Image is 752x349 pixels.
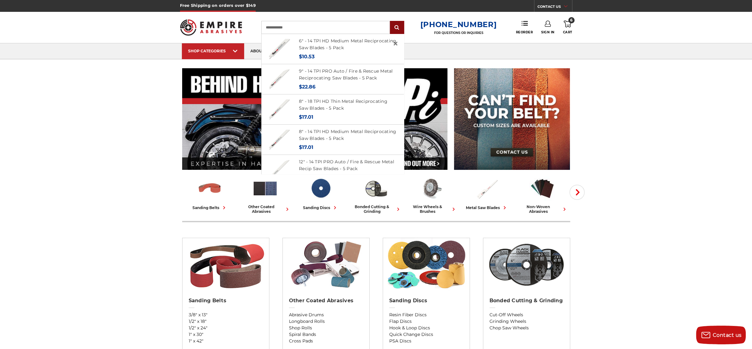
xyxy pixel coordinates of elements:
a: 9" - 14 TPI PRO Auto / Fire & Rescue Metal Reciprocating Saw Blades - 5 Pack [299,68,393,81]
a: 8" - 14 TPI HD Medium Metal Reciprocating Saw Blades - 5 Pack [299,129,396,141]
a: Reorder [516,21,533,34]
a: 1" x 30" [189,331,263,338]
a: other coated abrasives [240,175,291,214]
img: Banner for an interview featuring Horsepower Inc who makes Harley performance upgrades featured o... [182,68,448,170]
span: 6 [568,17,575,23]
a: CONTACT US [537,3,572,12]
h2: Bonded Cutting & Grinding [490,298,564,304]
a: wire wheels & brushes [406,175,457,214]
h2: Sanding Discs [389,298,463,304]
span: Contact us [713,332,742,338]
a: 1/2" x 24" [189,325,263,331]
div: SHOP CATEGORIES [188,49,238,53]
img: Morse PRO 12 inch 14 TPI auto, fire and rescue reciprocating saw blade, bi-metal construction for... [269,159,290,180]
a: Cross Pads [289,338,363,344]
span: Sign In [541,30,555,34]
a: Shop Rolls [289,325,363,331]
h2: Other Coated Abrasives [289,298,363,304]
a: 6" - 14 TPI HD Medium Metal Reciprocating Saw Blades - 5 Pack [299,38,396,51]
div: non-woven abrasives [517,204,568,214]
div: other coated abrasives [240,204,291,214]
span: $17.01 [299,114,313,120]
a: about us [244,43,277,59]
span: Reorder [516,30,533,34]
a: 3/8" x 13" [189,312,263,318]
img: Sanding Discs [386,238,466,291]
button: Next [570,185,584,200]
img: Sanding Belts [197,175,223,201]
a: Longboard Rolls [289,318,363,325]
p: FOR QUESTIONS OR INQUIRIES [420,31,497,35]
img: Non-woven Abrasives [529,175,555,201]
a: Quick Change Discs [389,331,463,338]
div: bonded cutting & grinding [351,204,401,214]
a: Grinding Wheels [490,318,564,325]
a: Spiral Bands [289,331,363,338]
input: Submit [391,22,403,34]
button: Contact us [696,326,746,344]
div: sanding belts [192,204,227,211]
a: sanding belts [185,175,235,211]
img: Wire Wheels & Brushes [419,175,444,201]
a: 1/2" x 18" [189,318,263,325]
img: 9 inch MK Morse PRO auto, fire and rescue reciprocating saw blade with 14 TPI, ideal for cutting ... [269,69,290,90]
img: Other Coated Abrasives [286,238,366,291]
img: 6 inch Morse HD medium metal reciprocating saw blade, 14 TPI [269,38,290,60]
img: Metal Saw Blades [474,175,500,201]
span: Cart [563,30,572,34]
a: bonded cutting & grinding [351,175,401,214]
h2: Sanding Belts [189,298,263,304]
a: 6 Cart [563,21,572,34]
img: Empire Abrasives [180,15,242,40]
img: Bonded Cutting & Grinding [486,238,567,291]
a: 12" - 14 TPI PRO Auto / Fire & Rescue Metal Recip Saw Blades - 5 Pack [299,159,394,172]
div: wire wheels & brushes [406,204,457,214]
a: metal saw blades [462,175,512,211]
a: Resin Fiber Discs [389,312,463,318]
a: 1" x 42" [189,338,263,344]
a: non-woven abrasives [517,175,568,214]
a: sanding discs [296,175,346,211]
a: PSA Discs [389,338,463,344]
a: Chop Saw Wheels [490,325,564,331]
img: 8 inch MK Morse HD medium metal reciprocating saw blade with 14 TPI, ideal for cutting medium thi... [269,129,290,150]
a: Abrasive Drums [289,312,363,318]
img: Other Coated Abrasives [252,175,278,201]
a: Hook & Loop Discs [389,325,463,331]
img: Sanding Discs [308,175,333,201]
img: Sanding Belts [185,238,266,291]
div: sanding discs [303,204,338,211]
span: × [393,37,398,50]
a: 8" - 18 TPI HD Thin Metal Reciprocating Saw Blades - 5 Pack [299,98,387,111]
div: metal saw blades [466,204,508,211]
img: 8 inch Morse HD thin metal reciprocating saw blade with 18 TPI, ideal for cutting thin metal shee... [269,99,290,120]
a: Flap Discs [389,318,463,325]
img: promo banner for custom belts. [454,68,570,170]
span: $17.01 [299,144,313,150]
span: $22.86 [299,84,315,90]
a: Close [390,39,400,49]
a: [PHONE_NUMBER] [420,20,497,29]
img: Bonded Cutting & Grinding [363,175,389,201]
span: $10.53 [299,54,315,60]
a: Cut-Off Wheels [490,312,564,318]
